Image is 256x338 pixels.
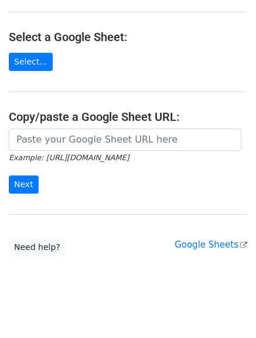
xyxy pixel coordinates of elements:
a: Need help? [9,238,66,256]
small: Example: [URL][DOMAIN_NAME] [9,153,129,162]
div: Widget de chat [197,282,256,338]
a: Google Sheets [175,239,247,250]
a: Select... [9,53,53,71]
h4: Copy/paste a Google Sheet URL: [9,110,247,124]
iframe: Chat Widget [197,282,256,338]
h4: Select a Google Sheet: [9,30,247,44]
input: Next [9,175,39,194]
input: Paste your Google Sheet URL here [9,129,241,151]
